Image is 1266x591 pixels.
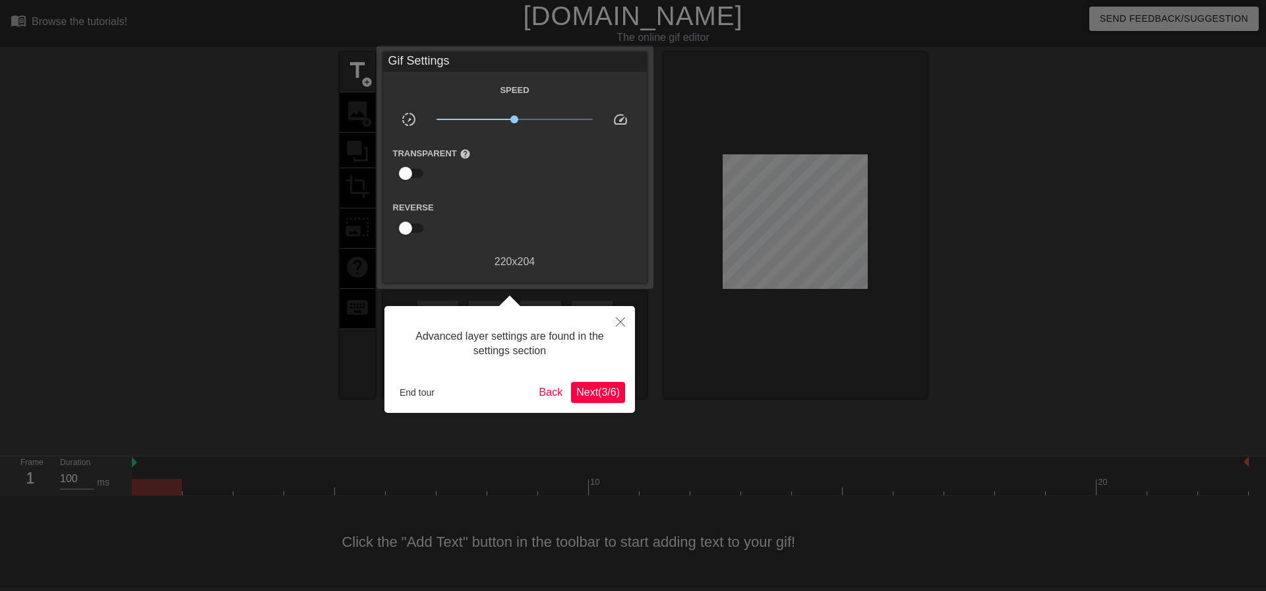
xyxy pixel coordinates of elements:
[534,382,568,403] button: Back
[394,383,440,402] button: End tour
[606,306,635,336] button: Close
[571,382,625,403] button: Next
[576,387,620,398] span: Next ( 3 / 6 )
[394,316,625,372] div: Advanced layer settings are found in the settings section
